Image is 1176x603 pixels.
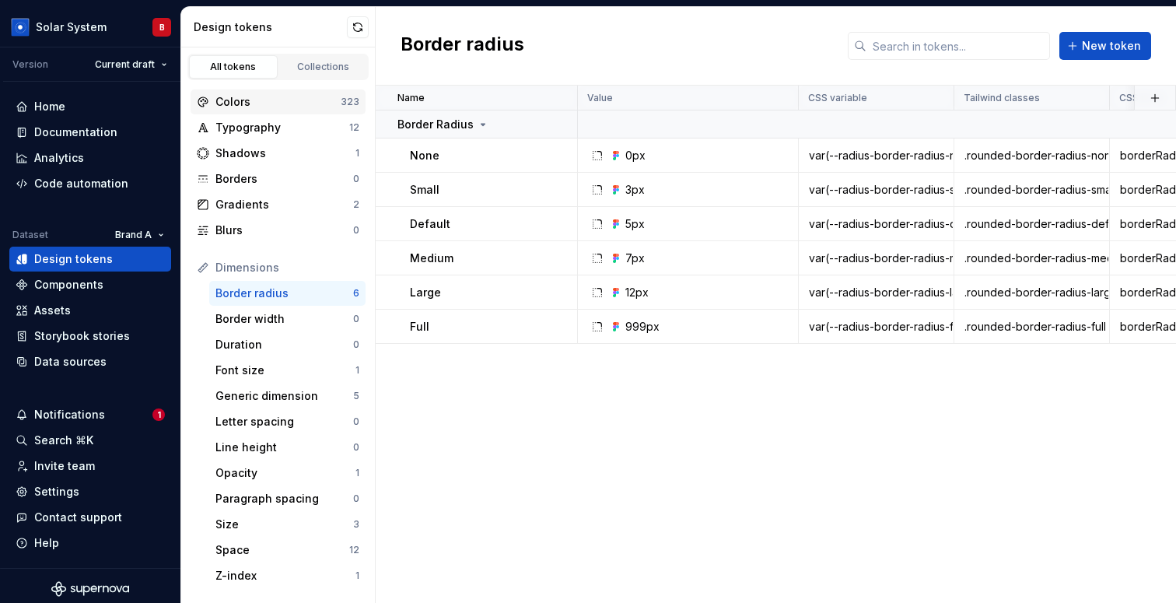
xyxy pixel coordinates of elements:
div: Generic dimension [215,388,353,404]
div: .rounded-border-radius-none [955,148,1108,163]
p: Full [410,319,429,335]
span: Current draft [95,58,155,71]
div: 0 [353,313,359,325]
div: Assets [34,303,71,318]
div: Dataset [12,229,48,241]
div: 6 [353,287,359,300]
div: 0px [625,148,646,163]
div: Space [215,542,349,558]
div: 0 [353,493,359,505]
div: 5 [353,390,359,402]
div: Dimensions [215,260,359,275]
div: Components [34,277,103,293]
p: Small [410,182,439,198]
div: .rounded-border-radius-default [955,216,1108,232]
a: Generic dimension5 [209,384,366,408]
p: Default [410,216,450,232]
div: Collections [285,61,362,73]
div: Size [215,517,353,532]
a: Line height0 [209,435,366,460]
p: Medium [410,251,453,266]
h2: Border radius [401,32,524,60]
a: Size3 [209,512,366,537]
div: 5px [625,216,645,232]
div: 2 [353,198,359,211]
div: Colors [215,94,341,110]
div: 0 [353,441,359,454]
div: B [159,21,165,33]
div: Settings [34,484,79,500]
div: Borders [215,171,353,187]
div: Code automation [34,176,128,191]
div: var(--radius-border-radius-medium) [800,251,953,266]
p: Large [410,285,441,300]
div: var(--radius-border-radius-full) [800,319,953,335]
button: New token [1059,32,1151,60]
svg: Supernova Logo [51,581,129,597]
p: Tailwind classes [964,92,1040,104]
div: .rounded-border-radius-large [955,285,1108,300]
div: Font size [215,363,355,378]
div: Documentation [34,124,117,140]
span: New token [1082,38,1141,54]
div: Data sources [34,354,107,370]
p: Value [587,92,613,104]
div: Border radius [215,286,353,301]
div: All tokens [194,61,272,73]
a: Opacity1 [209,461,366,486]
div: 0 [353,224,359,237]
div: var(--radius-border-radius-none) [800,148,953,163]
div: Analytics [34,150,84,166]
input: Search in tokens... [866,32,1050,60]
div: 3px [625,182,645,198]
div: 0 [353,173,359,185]
p: Border Radius [397,117,474,132]
div: Line height [215,440,353,455]
div: .rounded-border-radius-full [955,319,1108,335]
a: Borders0 [191,167,366,191]
a: Documentation [9,120,171,145]
div: Version [12,58,48,71]
a: Assets [9,298,171,323]
p: None [410,148,439,163]
div: Home [34,99,65,114]
div: 12 [349,544,359,556]
a: Components [9,272,171,297]
div: 323 [341,96,359,108]
button: Brand A [108,224,171,246]
p: CSS variable [808,92,867,104]
button: Contact support [9,505,171,530]
div: Typography [215,120,349,135]
div: Search ⌘K [34,433,93,448]
span: Brand A [115,229,152,241]
a: Duration0 [209,332,366,357]
div: Opacity [215,465,355,481]
a: Code automation [9,171,171,196]
a: Typography12 [191,115,366,140]
p: CSS IN JS [1119,92,1164,104]
div: Design tokens [34,251,113,267]
a: Shadows1 [191,141,366,166]
a: Colors323 [191,89,366,114]
div: Letter spacing [215,414,353,429]
div: Gradients [215,197,353,212]
div: 0 [353,338,359,351]
a: Space12 [209,538,366,563]
div: Duration [215,337,353,352]
div: Contact support [34,510,122,525]
button: Help [9,531,171,556]
div: 7px [625,251,645,266]
a: Paragraph spacing0 [209,486,366,511]
a: Invite team [9,454,171,479]
div: Solar System [36,19,107,35]
div: Z-index [215,568,355,584]
p: Name [397,92,425,104]
a: Analytics [9,145,171,170]
div: Storybook stories [34,328,130,344]
a: Border width0 [209,307,366,331]
div: var(--radius-border-radius-default) [800,216,953,232]
a: Data sources [9,349,171,374]
div: Border width [215,311,353,327]
a: Storybook stories [9,324,171,349]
